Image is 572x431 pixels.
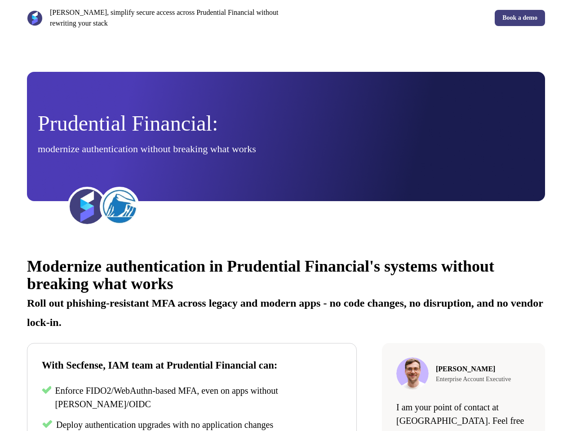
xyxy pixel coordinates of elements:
span: Deploy authentication upgrades with no application changes [56,420,273,430]
span: Prudential Financial: [38,111,218,135]
span: With Secfense, IAM team at Prudential Financial can: [42,360,277,371]
span: Roll out phishing-resistant MFA across legacy and modern apps - no code changes, no disruption, a... [27,297,543,328]
span: Modernize authentication in Prudential Financial's systems without breaking what works [27,257,494,293]
p: [PERSON_NAME] [436,364,511,374]
span: modernize authentication without breaking what works [38,143,256,154]
p: [PERSON_NAME], simplify secure access across Prudential Financial without rewriting your stack [50,7,283,29]
p: Enterprise Account Executive [436,374,511,384]
span: Enforce FIDO2/WebAuthn-based MFA, even on apps without [PERSON_NAME]/OIDC [55,386,278,409]
a: Book a demo [495,10,545,26]
a: Prudential Financial:modernize authentication without breaking what works [27,72,545,201]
